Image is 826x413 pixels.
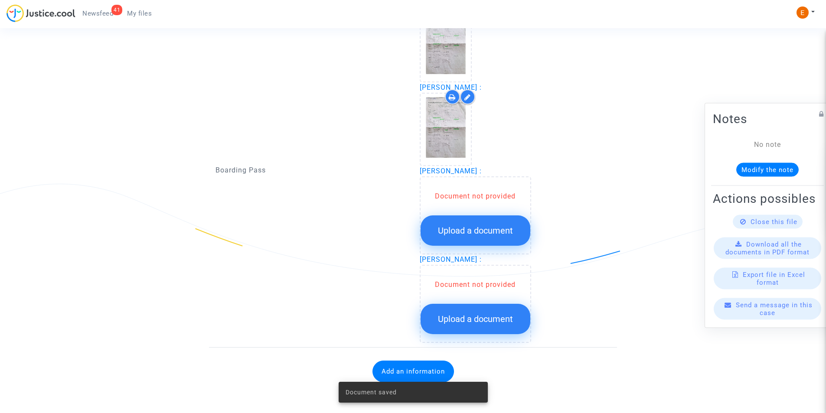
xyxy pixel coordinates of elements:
div: Document not provided [421,280,530,290]
button: Modify the note [736,163,799,176]
div: No note [726,139,809,150]
span: Export file in Excel format [743,270,805,286]
a: 41Newsfeed [75,7,120,20]
h2: Actions possibles [713,191,822,206]
span: Upload a document [438,225,513,236]
button: Upload a document [421,215,530,246]
span: My files [127,10,152,17]
span: [PERSON_NAME] : [420,167,482,175]
button: Upload a document [421,304,530,334]
p: Boarding Pass [215,165,407,176]
img: jc-logo.svg [7,4,75,22]
span: Upload a document [438,314,513,324]
h2: Notes [713,111,822,126]
button: Add an information [372,361,454,382]
span: Close this file [751,218,797,225]
div: 41 [111,5,122,15]
img: ACg8ocIeiFvHKe4dA5oeRFd_CiCnuxWUEc1A2wYhRJE3TTWt=s96-c [797,7,809,19]
span: [PERSON_NAME] : [420,83,482,91]
span: [PERSON_NAME] : [420,255,482,263]
span: Newsfeed [82,10,113,17]
a: My files [120,7,159,20]
span: Download all the documents in PDF format [725,240,810,256]
div: Document not provided [421,191,530,202]
span: Send a message in this case [736,301,813,316]
span: Document saved [346,388,397,397]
